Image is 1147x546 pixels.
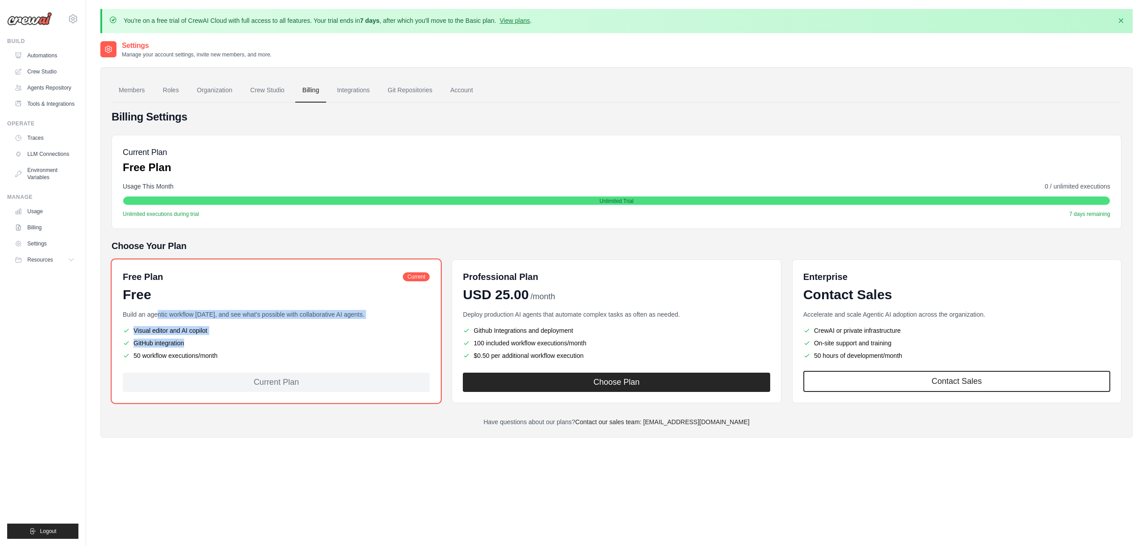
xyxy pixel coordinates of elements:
[463,373,770,392] button: Choose Plan
[803,310,1110,319] p: Accelerate and scale Agentic AI adoption across the organization.
[11,147,78,161] a: LLM Connections
[803,287,1110,303] div: Contact Sales
[11,97,78,111] a: Tools & Integrations
[803,371,1110,392] a: Contact Sales
[360,17,379,24] strong: 7 days
[243,78,292,103] a: Crew Studio
[112,417,1121,426] p: Have questions about our plans?
[7,38,78,45] div: Build
[599,198,634,205] span: Unlimited Trial
[380,78,440,103] a: Git Repositories
[112,110,1121,124] h4: Billing Settings
[530,291,555,303] span: /month
[123,351,430,360] li: 50 workflow executions/month
[123,271,163,283] h6: Free Plan
[7,524,78,539] button: Logout
[124,16,532,25] p: You're on a free trial of CrewAI Cloud with full access to all features. Your trial ends in , aft...
[803,326,1110,335] li: CrewAI or private infrastructure
[403,272,430,281] span: Current
[443,78,480,103] a: Account
[11,163,78,185] a: Environment Variables
[11,253,78,267] button: Resources
[11,81,78,95] a: Agents Repository
[123,211,199,218] span: Unlimited executions during trial
[11,236,78,251] a: Settings
[11,204,78,219] a: Usage
[463,271,538,283] h6: Professional Plan
[330,78,377,103] a: Integrations
[575,418,750,426] a: Contact our sales team: [EMAIL_ADDRESS][DOMAIN_NAME]
[7,193,78,201] div: Manage
[122,40,272,51] h2: Settings
[7,12,52,26] img: Logo
[11,220,78,235] a: Billing
[155,78,186,103] a: Roles
[123,310,430,319] p: Build an agentic workflow [DATE], and see what's possible with collaborative AI agents.
[463,351,770,360] li: $0.50 per additional workflow execution
[295,78,326,103] a: Billing
[463,287,529,303] span: USD 25.00
[463,310,770,319] p: Deploy production AI agents that automate complex tasks as often as needed.
[112,240,1121,252] h5: Choose Your Plan
[7,120,78,127] div: Operate
[803,339,1110,348] li: On-site support and training
[122,51,272,58] p: Manage your account settings, invite new members, and more.
[463,326,770,335] li: Github Integrations and deployment
[11,64,78,79] a: Crew Studio
[123,326,430,335] li: Visual editor and AI copilot
[803,351,1110,360] li: 50 hours of development/month
[123,146,171,159] h5: Current Plan
[1045,182,1110,191] span: 0 / unlimited executions
[123,373,430,392] div: Current Plan
[11,131,78,145] a: Traces
[11,48,78,63] a: Automations
[27,256,53,263] span: Resources
[190,78,239,103] a: Organization
[40,528,56,535] span: Logout
[123,182,173,191] span: Usage This Month
[500,17,530,24] a: View plans
[463,339,770,348] li: 100 included workflow executions/month
[112,78,152,103] a: Members
[123,160,171,175] p: Free Plan
[123,339,430,348] li: GitHub integration
[123,287,430,303] div: Free
[1069,211,1110,218] span: 7 days remaining
[803,271,1110,283] h6: Enterprise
